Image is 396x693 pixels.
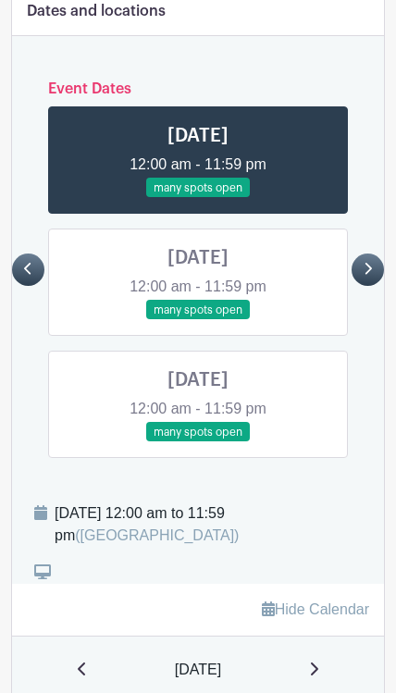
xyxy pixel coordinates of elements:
[44,80,352,98] h6: Event Dates
[262,601,369,617] a: Hide Calendar
[55,502,362,547] div: [DATE] 12:00 am to 11:59 pm
[75,527,239,543] span: ([GEOGRAPHIC_DATA])
[27,3,166,20] h6: Dates and locations
[175,659,221,681] span: [DATE]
